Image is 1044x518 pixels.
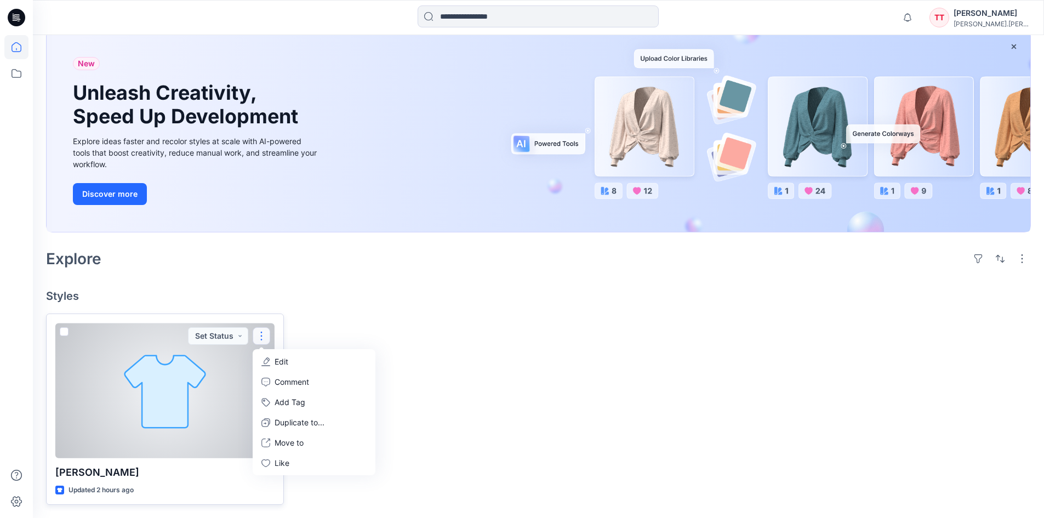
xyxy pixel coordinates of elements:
[46,289,1031,303] h4: Styles
[73,81,303,128] h1: Unleash Creativity, Speed Up Development
[73,135,320,170] div: Explore ideas faster and recolor styles at scale with AI-powered tools that boost creativity, red...
[55,465,275,480] p: [PERSON_NAME]
[46,250,101,267] h2: Explore
[73,183,320,205] a: Discover more
[954,20,1030,28] div: [PERSON_NAME].[PERSON_NAME]@gmai...
[78,57,95,70] span: New
[55,323,275,458] a: TOMÁŠ
[73,183,147,205] button: Discover more
[69,485,134,496] p: Updated 2 hours ago
[275,376,309,388] p: Comment
[275,417,324,428] p: Duplicate to...
[255,392,373,412] button: Add Tag
[275,356,288,367] p: Edit
[954,7,1030,20] div: [PERSON_NAME]
[255,351,373,372] a: Edit
[275,437,304,448] p: Move to
[275,457,289,469] p: Like
[929,8,949,27] div: TT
